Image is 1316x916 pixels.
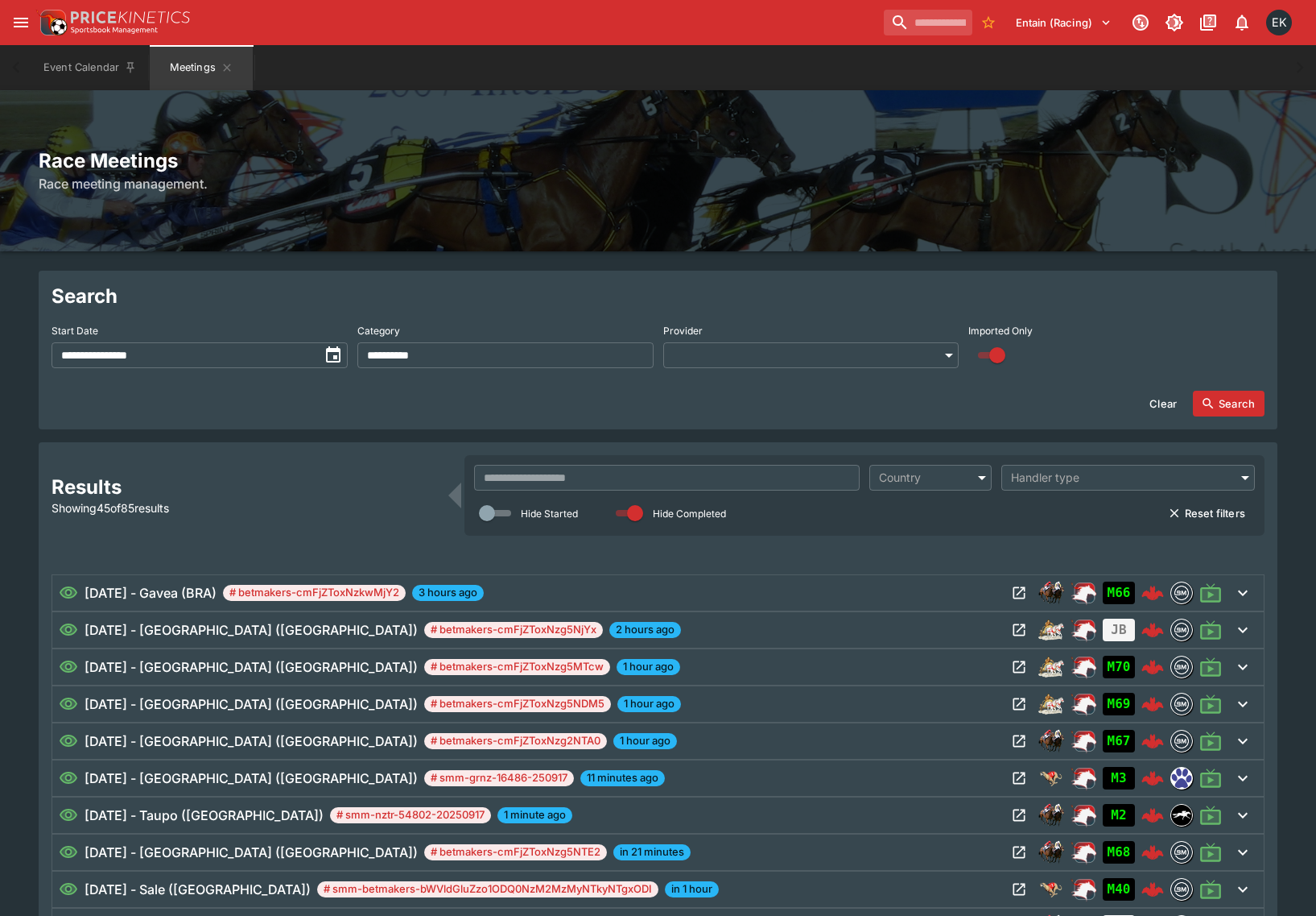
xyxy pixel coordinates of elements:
[424,733,607,749] span: # betmakers-cmFjZToxNzg2NTA0
[1141,693,1164,715] img: logo-cerberus--red.svg
[1071,802,1096,828] img: racing.png
[1160,8,1189,37] button: Toggle light/dark mode
[85,806,324,825] h6: [DATE] - Taupo ([GEOGRAPHIC_DATA])
[330,807,491,823] span: # smm-nztr-54802-20250917
[1170,841,1193,864] div: betmakers
[1071,654,1096,680] img: racing.png
[1103,878,1135,901] div: Imported to Jetbet as OPEN
[1071,839,1096,865] img: racing.png
[653,507,726,520] p: Hide Completed
[317,881,658,897] span: # smm-betmakers-bWVldGluZzo1ODQ0NzM2MzMyNTkyNTgxODI
[613,844,691,860] span: in 21 minutes
[1199,730,1222,752] svg: Live
[71,27,158,34] img: Sportsbook Management
[663,324,703,338] p: Provider
[6,8,35,37] button: open drawer
[609,622,681,638] span: 2 hours ago
[1141,841,1164,864] img: logo-cerberus--red.svg
[424,770,574,786] span: # smm-grnz-16486-250917
[85,657,418,677] h6: [DATE] - [GEOGRAPHIC_DATA] ([GEOGRAPHIC_DATA])
[1141,878,1164,901] img: logo-cerberus--red.svg
[1071,765,1096,791] div: ParallelRacing Handler
[1103,693,1135,715] div: Imported to Jetbet as OPEN
[1170,693,1193,715] div: betmakers
[71,11,190,23] img: PriceKinetics
[1199,619,1222,641] svg: Live
[1071,765,1096,791] img: racing.png
[1103,804,1135,827] div: Imported to Jetbet as OPEN
[1071,617,1096,643] div: ParallelRacing Handler
[1170,767,1193,790] div: grnz
[1071,839,1096,865] div: ParallelRacing Handler
[1103,730,1135,752] div: Imported to Jetbet as OPEN
[35,6,68,39] img: PriceKinetics Logo
[1038,617,1064,643] div: harness_racing
[85,732,418,751] h6: [DATE] - [GEOGRAPHIC_DATA] ([GEOGRAPHIC_DATA])
[1038,839,1064,865] div: horse_racing
[1103,619,1135,641] div: Jetbet not yet mapped
[1199,693,1222,715] svg: Live
[1071,728,1096,754] img: racing.png
[1141,582,1164,604] img: logo-cerberus--red.svg
[59,843,78,862] svg: Visible
[1227,8,1256,37] button: Notifications
[34,45,146,90] button: Event Calendar
[1170,878,1193,901] div: betmakers
[85,583,217,603] h6: [DATE] - Gavea (BRA)
[1038,728,1064,754] img: horse_racing.png
[357,324,400,338] p: Category
[59,620,78,640] svg: Visible
[1126,8,1155,37] button: Connected to PK
[424,696,611,712] span: # betmakers-cmFjZToxNzg5NDM5
[879,470,966,486] div: Country
[1199,804,1222,827] svg: Live
[1071,617,1096,643] img: racing.png
[1038,839,1064,865] img: horse_racing.png
[1170,582,1193,604] div: betmakers
[1038,877,1064,902] div: greyhound_racing
[1261,5,1297,40] button: Emily Kim
[1199,656,1222,678] svg: Live
[1006,877,1032,902] button: Open Meeting
[1038,691,1064,717] div: harness_racing
[1038,877,1064,902] img: greyhound_racing.png
[1038,654,1064,680] img: harness_racing.png
[1171,731,1192,752] img: betmakers.png
[976,10,1001,35] button: No Bookmarks
[1199,841,1222,864] svg: Live
[85,843,418,862] h6: [DATE] - [GEOGRAPHIC_DATA] ([GEOGRAPHIC_DATA])
[1171,842,1192,863] img: betmakers.png
[1199,582,1222,604] svg: Live
[1006,580,1032,606] button: Open Meeting
[1071,877,1096,902] div: ParallelRacing Handler
[59,583,78,603] svg: Visible
[1103,767,1135,790] div: Imported to Jetbet as OPEN
[1038,580,1064,606] img: horse_racing.png
[1071,877,1096,902] img: racing.png
[52,499,439,516] p: Showing 45 of 85 results
[1171,805,1192,826] img: nztr.png
[1071,802,1096,828] div: ParallelRacing Handler
[1071,580,1096,606] div: ParallelRacing Handler
[39,174,1277,193] h6: Race meeting management.
[1038,802,1064,828] div: horse_racing
[424,659,610,675] span: # betmakers-cmFjZToxNzg5MTcw
[424,622,603,638] span: # betmakers-cmFjZToxNzg5NjYx
[150,45,253,90] button: Meetings
[968,324,1033,338] p: Imported Only
[85,880,311,899] h6: [DATE] - Sale ([GEOGRAPHIC_DATA])
[1170,656,1193,678] div: betmakers
[59,732,78,751] svg: Visible
[1038,691,1064,717] img: harness_racing.png
[1141,767,1164,790] img: logo-cerberus--red.svg
[1038,728,1064,754] div: horse_racing
[1170,619,1193,641] div: betmakers
[617,696,681,712] span: 1 hour ago
[1171,620,1192,640] img: betmakers.png
[1170,730,1193,752] div: betmakers
[1140,391,1186,417] button: Clear
[1194,8,1223,37] button: Documentation
[665,881,719,897] span: in 1 hour
[1141,730,1164,752] img: logo-cerberus--red.svg
[1171,582,1192,603] img: betmakers.png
